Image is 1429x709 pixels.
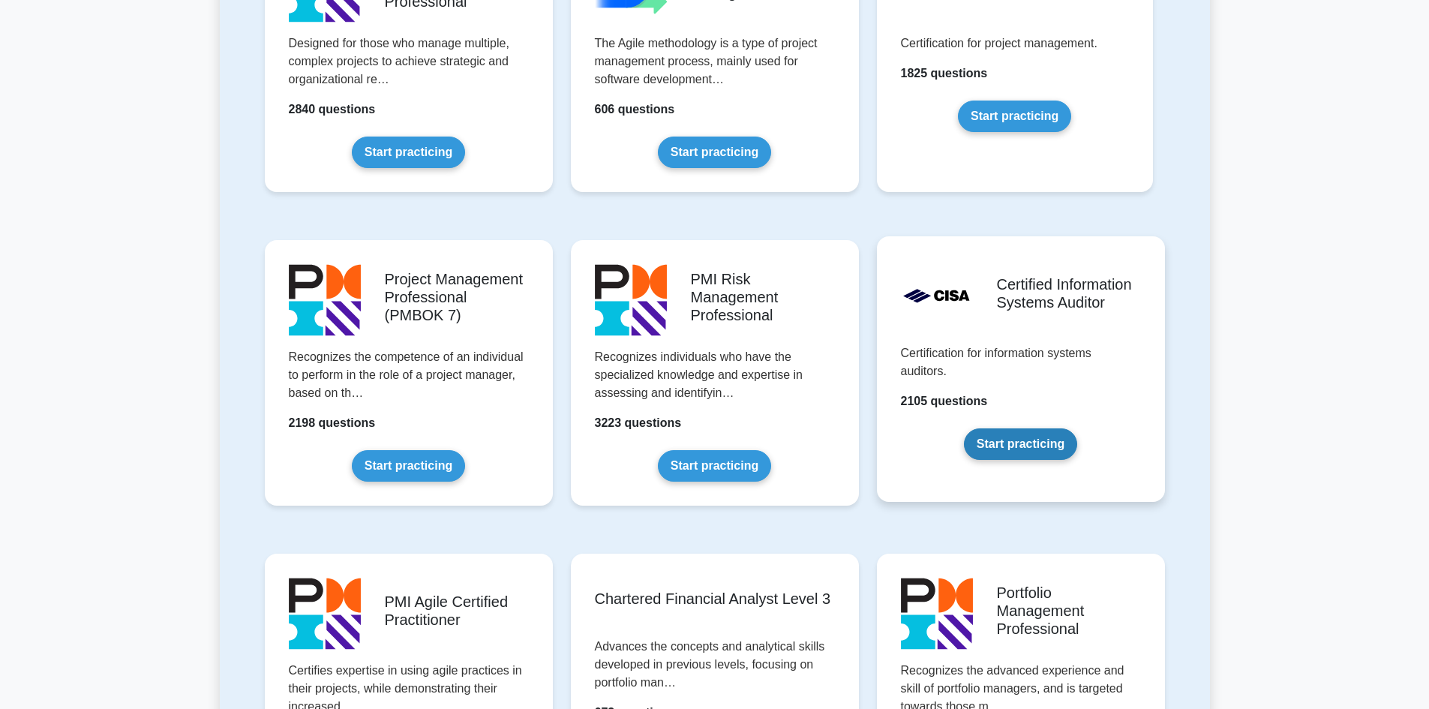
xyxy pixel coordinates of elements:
a: Start practicing [958,101,1071,132]
a: Start practicing [352,450,465,482]
a: Start practicing [352,137,465,168]
a: Start practicing [964,428,1077,460]
a: Start practicing [658,137,771,168]
a: Start practicing [658,450,771,482]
